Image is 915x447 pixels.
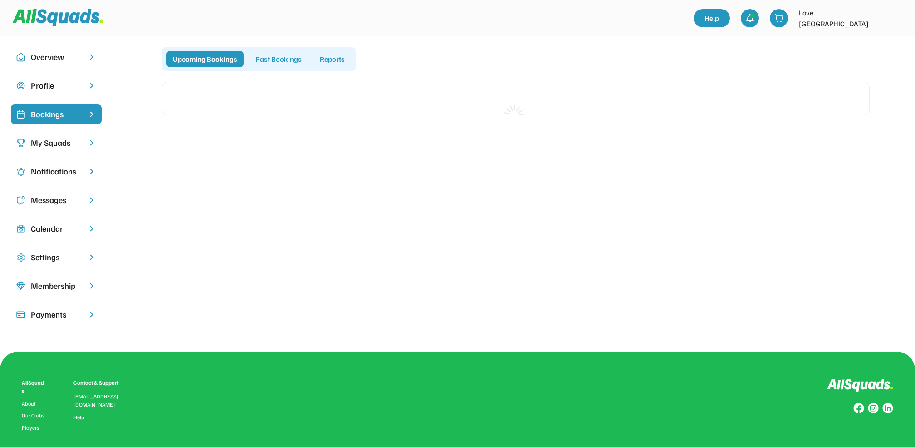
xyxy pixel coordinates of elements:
img: Icon%20copy%205.svg [16,196,25,205]
a: Help [694,9,730,27]
div: Calendar [31,223,82,235]
img: bell-03%20%281%29.svg [745,14,754,23]
img: chevron-right.svg [87,310,96,319]
div: Membership [31,280,82,292]
img: Icon%20copy%2016.svg [16,253,25,262]
div: Profile [31,79,82,92]
img: chevron-right.svg [87,167,96,176]
a: Our Clubs [22,412,46,419]
img: Icon%20copy%207.svg [16,224,25,233]
img: chevron-right.svg [87,53,96,61]
img: Icon%20%2815%29.svg [16,310,25,319]
div: Notifications [31,165,82,178]
div: Settings [31,251,82,263]
div: Payments [31,308,82,321]
img: chevron-right.svg [87,282,96,290]
img: chevron-right%20copy%203.svg [87,110,96,119]
div: Overview [31,51,82,63]
div: Love [GEOGRAPHIC_DATA] [799,7,881,29]
div: AllSquads [22,379,46,395]
img: LTPP_Logo_REV.jpeg [886,9,904,27]
a: Help [73,414,84,421]
div: [EMAIL_ADDRESS][DOMAIN_NAME] [73,392,130,409]
div: Past Bookings [249,51,308,67]
img: shopping-cart-01%20%281%29.svg [774,14,783,23]
img: Icon%20%2819%29.svg [16,110,25,119]
div: Reports [313,51,351,67]
img: Icon%20copy%208.svg [16,282,25,291]
div: My Squads [31,137,82,149]
div: Contact & Support [73,379,130,387]
img: chevron-right.svg [87,196,96,204]
img: user-circle.svg [16,81,25,90]
img: Icon%20copy%2010.svg [16,53,25,62]
img: Group%20copy%206.svg [882,403,893,414]
img: chevron-right.svg [87,81,96,90]
div: Messages [31,194,82,206]
img: Icon%20copy%204.svg [16,167,25,176]
div: Upcoming Bookings [166,51,244,67]
img: chevron-right.svg [87,139,96,147]
a: Players [22,425,46,431]
img: Squad%20Logo.svg [13,9,103,26]
img: Logo%20inverted.svg [827,379,893,392]
img: Group%20copy%208.svg [853,403,864,414]
div: Bookings [31,108,82,120]
img: Group%20copy%207.svg [868,403,879,414]
img: chevron-right.svg [87,224,96,233]
img: Icon%20copy%203.svg [16,139,25,148]
a: About [22,401,46,407]
img: chevron-right.svg [87,253,96,262]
